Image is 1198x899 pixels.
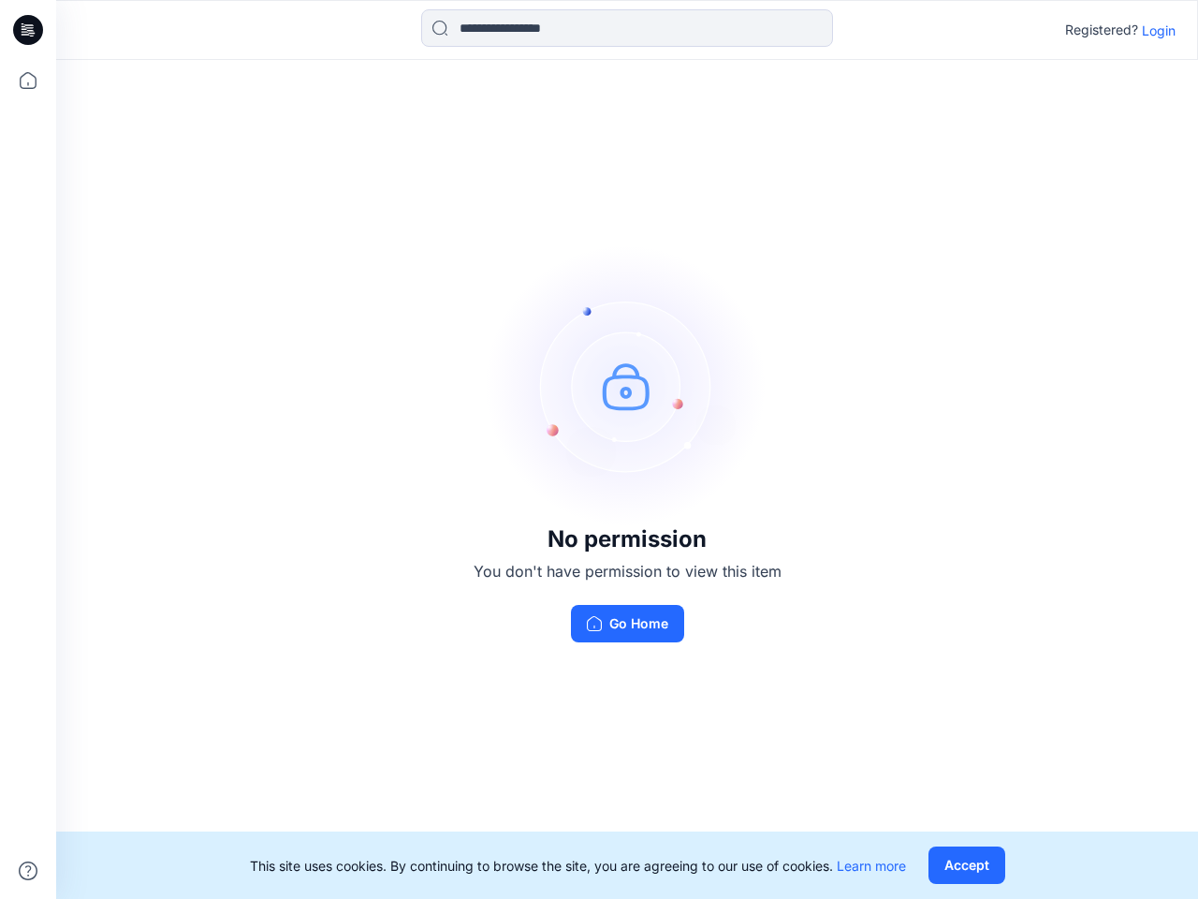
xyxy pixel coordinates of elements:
[1142,21,1176,40] p: Login
[571,605,684,642] button: Go Home
[250,856,906,876] p: This site uses cookies. By continuing to browse the site, you are agreeing to our use of cookies.
[837,858,906,874] a: Learn more
[474,526,782,553] h3: No permission
[487,245,767,526] img: no-perm.svg
[474,560,782,582] p: You don't have permission to view this item
[1065,19,1138,41] p: Registered?
[928,847,1005,884] button: Accept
